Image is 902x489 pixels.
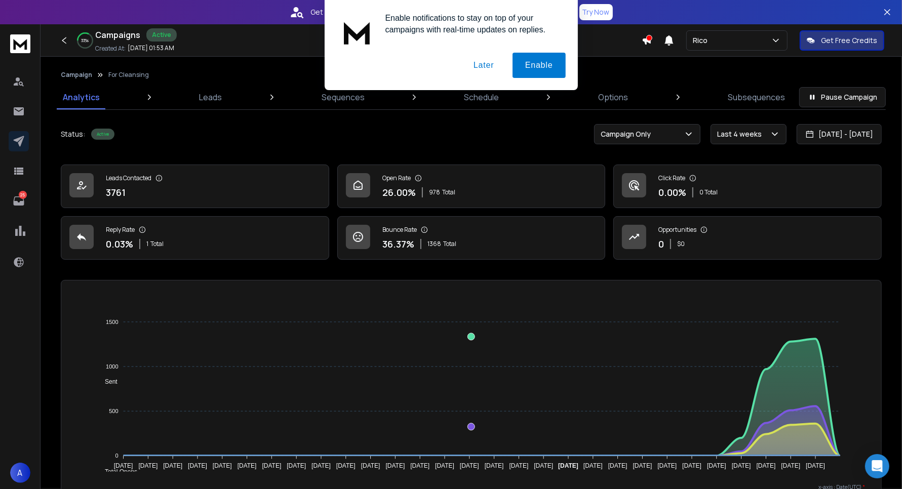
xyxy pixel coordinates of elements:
[19,191,27,199] p: 25
[658,174,685,182] p: Click Rate
[336,463,356,470] tspan: [DATE]
[382,185,416,199] p: 26.00 %
[316,85,371,109] a: Sequences
[558,463,578,470] tspan: [DATE]
[63,91,100,103] p: Analytics
[677,240,685,248] p: $ 0
[442,188,455,196] span: Total
[106,185,126,199] p: 3761
[238,463,257,470] tspan: [DATE]
[115,453,118,459] tspan: 0
[106,319,118,325] tspan: 1500
[410,463,429,470] tspan: [DATE]
[91,129,114,140] div: Active
[613,216,882,260] a: Opportunities0$0
[386,463,405,470] tspan: [DATE]
[658,463,677,470] tspan: [DATE]
[199,91,222,103] p: Leads
[601,129,655,139] p: Campaign Only
[728,91,785,103] p: Subsequences
[361,463,380,470] tspan: [DATE]
[150,240,164,248] span: Total
[106,174,151,182] p: Leads Contacted
[513,53,566,78] button: Enable
[633,463,652,470] tspan: [DATE]
[322,91,365,103] p: Sequences
[658,237,664,251] p: 0
[427,240,441,248] span: 1368
[717,129,766,139] p: Last 4 weeks
[461,53,506,78] button: Later
[188,463,207,470] tspan: [DATE]
[382,237,414,251] p: 36.37 %
[583,463,603,470] tspan: [DATE]
[707,463,726,470] tspan: [DATE]
[337,165,606,208] a: Open Rate26.00%978Total
[460,463,479,470] tspan: [DATE]
[262,463,281,470] tspan: [DATE]
[9,191,29,211] a: 25
[429,188,440,196] span: 978
[865,454,889,478] div: Open Intercom Messenger
[658,185,686,199] p: 0.00 %
[10,463,30,483] button: A
[658,226,696,234] p: Opportunities
[593,85,635,109] a: Options
[806,463,825,470] tspan: [DATE]
[57,85,106,109] a: Analytics
[781,463,801,470] tspan: [DATE]
[106,226,135,234] p: Reply Rate
[138,463,158,470] tspan: [DATE]
[163,463,182,470] tspan: [DATE]
[287,463,306,470] tspan: [DATE]
[106,363,118,370] tspan: 1000
[509,463,529,470] tspan: [DATE]
[106,237,133,251] p: 0.03 %
[377,12,566,35] div: Enable notifications to stay on top of your campaigns with real-time updates on replies.
[682,463,701,470] tspan: [DATE]
[732,463,751,470] tspan: [DATE]
[722,85,791,109] a: Subsequences
[213,463,232,470] tspan: [DATE]
[193,85,228,109] a: Leads
[699,188,718,196] p: 0 Total
[608,463,628,470] tspan: [DATE]
[114,463,133,470] tspan: [DATE]
[61,216,329,260] a: Reply Rate0.03%1Total
[337,216,606,260] a: Bounce Rate36.37%1368Total
[799,87,886,107] button: Pause Campaign
[534,463,553,470] tspan: [DATE]
[613,165,882,208] a: Click Rate0.00%0 Total
[435,463,454,470] tspan: [DATE]
[458,85,505,109] a: Schedule
[382,174,411,182] p: Open Rate
[97,468,137,475] span: Total Opens
[311,463,331,470] tspan: [DATE]
[97,378,117,385] span: Sent
[797,124,882,144] button: [DATE] - [DATE]
[61,165,329,208] a: Leads Contacted3761
[485,463,504,470] tspan: [DATE]
[757,463,776,470] tspan: [DATE]
[61,129,85,139] p: Status:
[599,91,629,103] p: Options
[146,240,148,248] span: 1
[382,226,417,234] p: Bounce Rate
[337,12,377,53] img: notification icon
[464,91,499,103] p: Schedule
[443,240,456,248] span: Total
[109,408,118,414] tspan: 500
